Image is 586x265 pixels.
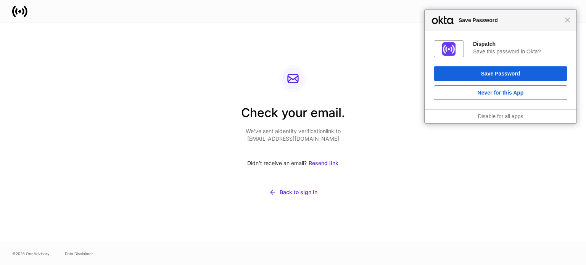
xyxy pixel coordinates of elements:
div: Dispatch [473,40,567,47]
button: Back to sign in [241,184,345,201]
button: Never for this App [434,85,567,100]
img: IoaI0QAAAAZJREFUAwDpn500DgGa8wAAAABJRU5ErkJggg== [442,42,456,56]
span: Save Password [455,16,565,25]
a: Disable for all apps [478,113,523,119]
a: Data Disclaimer [65,251,93,257]
div: Back to sign in [280,188,317,196]
div: Save this password in Okta? [473,48,567,55]
span: © 2025 OneAdvisory [12,251,50,257]
button: Resend link [308,155,339,172]
button: Save Password [434,66,567,81]
p: We’ve sent a identity verification link to [EMAIL_ADDRESS][DOMAIN_NAME] [241,127,345,143]
div: Resend link [309,159,338,167]
div: Didn’t receive an email? [241,155,345,172]
span: Close [565,17,570,23]
h2: Check your email. [241,104,345,127]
